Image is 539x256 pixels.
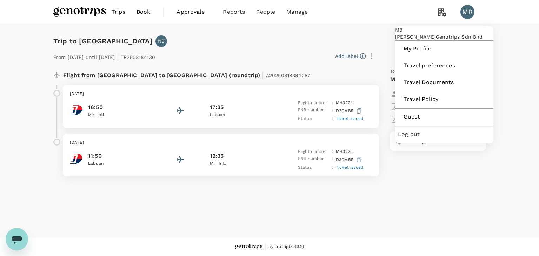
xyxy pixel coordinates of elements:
[88,152,151,160] p: 11:50
[112,8,125,16] span: Trips
[53,50,155,62] p: From [DATE] until [DATE] TR2508184130
[398,109,491,124] a: Guest
[210,152,224,160] p: 12:35
[210,103,224,112] p: 17:35
[390,75,423,83] p: MYR 355.66
[390,88,454,100] button: View traveller details
[88,103,151,112] p: 16:50
[336,155,363,164] p: D3CMBR
[53,4,106,20] img: Genotrips - ALL
[395,26,493,33] div: MB
[117,52,119,62] span: |
[223,8,245,16] span: Reports
[298,148,329,155] p: Flight number
[398,130,491,139] span: Log out
[177,8,212,16] span: Approvals
[298,164,329,171] p: Status
[298,115,329,122] p: Status
[395,34,436,40] span: [PERSON_NAME]
[336,148,353,155] p: MH 3225
[286,8,308,16] span: Manage
[137,8,151,16] span: Book
[70,103,84,117] img: Malaysia Airlines
[266,73,310,78] span: A20250818394287
[332,107,333,115] p: :
[404,61,485,70] span: Travel preferences
[398,92,491,107] a: Travel Policy
[158,38,165,45] p: NB
[398,75,491,90] a: Travel Documents
[398,127,491,142] div: Log out
[332,164,333,171] p: :
[390,113,445,126] button: Download invoice
[256,8,275,16] span: People
[332,115,333,122] p: :
[332,148,333,155] p: :
[63,68,310,81] p: Flight from [GEOGRAPHIC_DATA] to [GEOGRAPHIC_DATA] (roundtrip)
[235,244,262,250] img: Genotrips - ALL
[70,139,372,146] p: [DATE]
[88,112,151,119] p: Miri Intl
[460,5,474,19] div: MB
[70,90,372,97] p: [DATE]
[404,113,485,121] span: Guest
[404,78,485,87] span: Travel Documents
[398,58,491,73] a: Travel preferences
[390,68,412,75] span: Total paid
[88,160,151,167] p: Labuan
[70,152,84,166] img: Malaysia Airlines
[336,107,363,115] p: D3CMBR
[336,100,353,107] p: MH 3224
[298,100,329,107] p: Flight number
[404,95,485,103] span: Travel Policy
[390,100,438,113] button: Export as PDF
[210,160,273,167] p: Miri Intl
[210,112,273,119] p: Labuan
[336,165,364,170] span: Ticket issued
[404,45,485,53] span: My Profile
[262,70,264,80] span: |
[336,116,364,121] span: Ticket issued
[398,41,491,56] a: My Profile
[53,35,153,47] h6: Trip to [GEOGRAPHIC_DATA]
[332,155,333,164] p: :
[298,107,329,115] p: PNR number
[406,138,436,144] span: Get Support
[436,34,483,40] span: Genotrips Sdn Bhd
[268,243,304,250] span: by TruTrip ( 3.49.2 )
[335,53,366,60] button: Add label
[298,155,329,164] p: PNR number
[6,228,28,250] iframe: Button to launch messaging window
[332,100,333,107] p: :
